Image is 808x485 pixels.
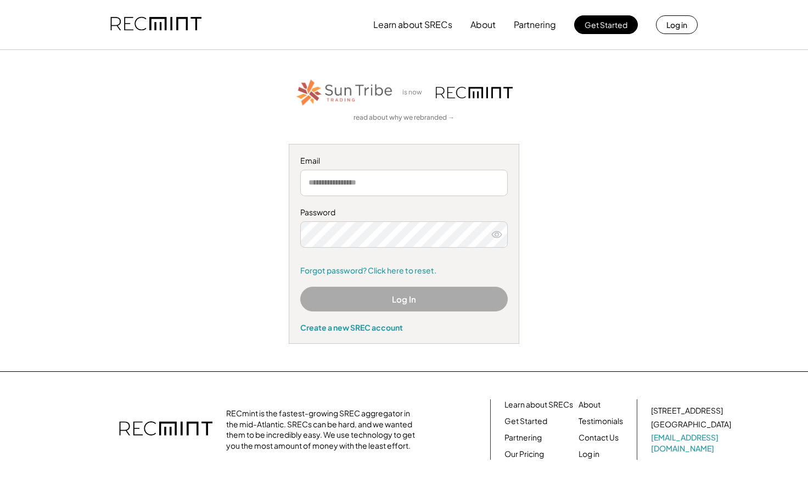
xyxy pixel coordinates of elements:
div: Password [300,207,508,218]
button: Learn about SRECs [373,14,452,36]
img: recmint-logotype%403x.png [110,6,201,43]
img: recmint-logotype%403x.png [436,87,513,98]
a: Forgot password? Click here to reset. [300,265,508,276]
a: Log in [579,449,599,460]
div: RECmint is the fastest-growing SREC aggregator in the mid-Atlantic. SRECs can be hard, and we wan... [226,408,421,451]
button: Get Started [574,15,638,34]
a: Get Started [504,416,547,427]
a: About [579,399,601,410]
a: Contact Us [579,432,619,443]
img: STT_Horizontal_Logo%2B-%2BColor.png [295,77,394,108]
a: read about why we rebranded → [353,113,454,122]
div: [GEOGRAPHIC_DATA] [651,419,731,430]
a: Testimonials [579,416,623,427]
a: Learn about SRECs [504,399,573,410]
button: About [470,14,496,36]
div: Email [300,155,508,166]
a: [EMAIL_ADDRESS][DOMAIN_NAME] [651,432,733,454]
div: Create a new SREC account [300,322,508,332]
div: [STREET_ADDRESS] [651,405,723,416]
a: Partnering [504,432,542,443]
div: is now [400,88,430,97]
button: Log in [656,15,698,34]
button: Partnering [514,14,556,36]
button: Log In [300,287,508,311]
img: recmint-logotype%403x.png [119,410,212,449]
a: Our Pricing [504,449,544,460]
